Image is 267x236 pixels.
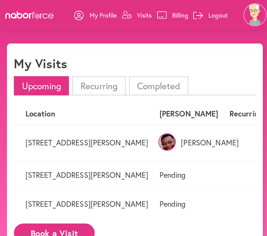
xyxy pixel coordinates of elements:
img: kIMAioIKSGvxLeguFBXJ [157,132,174,149]
td: Pending [152,159,222,188]
th: [PERSON_NAME] [152,103,222,123]
p: Billing [171,11,186,19]
p: My Profile [89,11,115,19]
p: Logout [206,11,225,19]
li: Recurring [72,75,124,94]
td: [STREET_ADDRESS][PERSON_NAME] [20,188,152,216]
p: [PERSON_NAME] [158,137,216,146]
td: Pending [152,188,222,216]
td: [STREET_ADDRESS][PERSON_NAME] [20,123,152,159]
a: Book a Visit [14,226,94,233]
p: Visits [136,11,150,19]
th: Location [20,103,152,123]
h1: My Visits [14,55,66,70]
td: [STREET_ADDRESS][PERSON_NAME] [20,159,152,188]
a: My Profile [73,4,115,25]
a: Billing [155,4,186,25]
img: 28479a6084c73c1d882b58007db4b51f.png [241,3,264,26]
li: Completed [128,75,186,94]
a: Logout [191,4,225,25]
a: Visits [121,4,150,25]
li: Upcoming [14,75,68,94]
